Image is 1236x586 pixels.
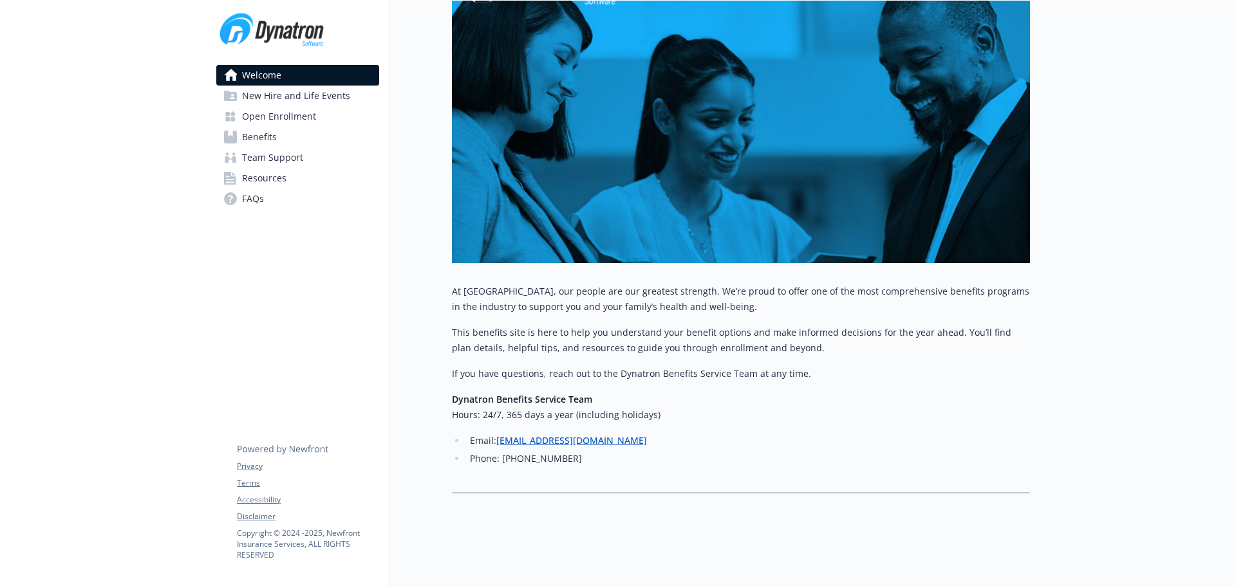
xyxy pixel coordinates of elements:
li: Phone: [PHONE_NUMBER] [466,451,1030,466]
a: Privacy [237,461,379,472]
p: Copyright © 2024 - 2025 , Newfront Insurance Services, ALL RIGHTS RESERVED [237,527,379,560]
p: At [GEOGRAPHIC_DATA], our people are our greatest strength. We’re proud to offer one of the most ... [452,284,1030,315]
span: FAQs [242,188,264,209]
span: New Hire and Life Events [242,86,350,106]
a: [EMAIL_ADDRESS][DOMAIN_NAME] [496,434,647,446]
strong: Dynatron Benefits Service Team [452,393,592,405]
a: Terms [237,477,379,489]
a: New Hire and Life Events [216,86,379,106]
span: Open Enrollment [242,106,316,127]
span: Welcome [242,65,281,86]
a: Welcome [216,65,379,86]
span: Team Support [242,147,303,168]
a: Resources [216,168,379,188]
a: Open Enrollment [216,106,379,127]
li: Email: [466,433,1030,448]
h6: Hours: 24/7, 365 days a year (including holidays)​ [452,407,1030,423]
a: Team Support [216,147,379,168]
a: Disclaimer [237,511,379,522]
p: This benefits site is here to help you understand your benefit options and make informed decision... [452,325,1030,356]
p: If you have questions, reach out to the Dynatron Benefits Service Team at any time. [452,366,1030,381]
a: FAQs [216,188,379,209]
a: Accessibility [237,494,379,506]
span: Benefits [242,127,277,147]
a: Benefits [216,127,379,147]
span: Resources [242,168,286,188]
